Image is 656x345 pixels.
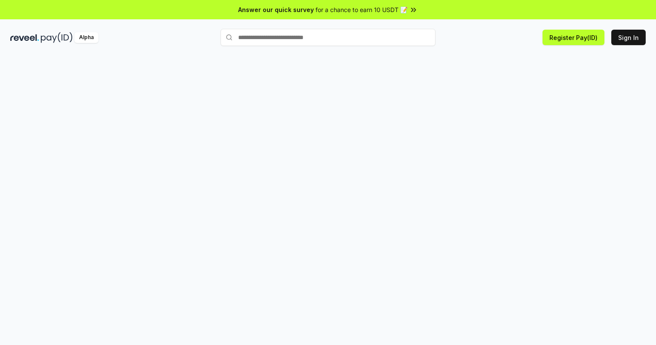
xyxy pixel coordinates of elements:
[10,32,39,43] img: reveel_dark
[316,5,408,14] span: for a chance to earn 10 USDT 📝
[74,32,98,43] div: Alpha
[611,30,646,45] button: Sign In
[543,30,604,45] button: Register Pay(ID)
[238,5,314,14] span: Answer our quick survey
[41,32,73,43] img: pay_id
